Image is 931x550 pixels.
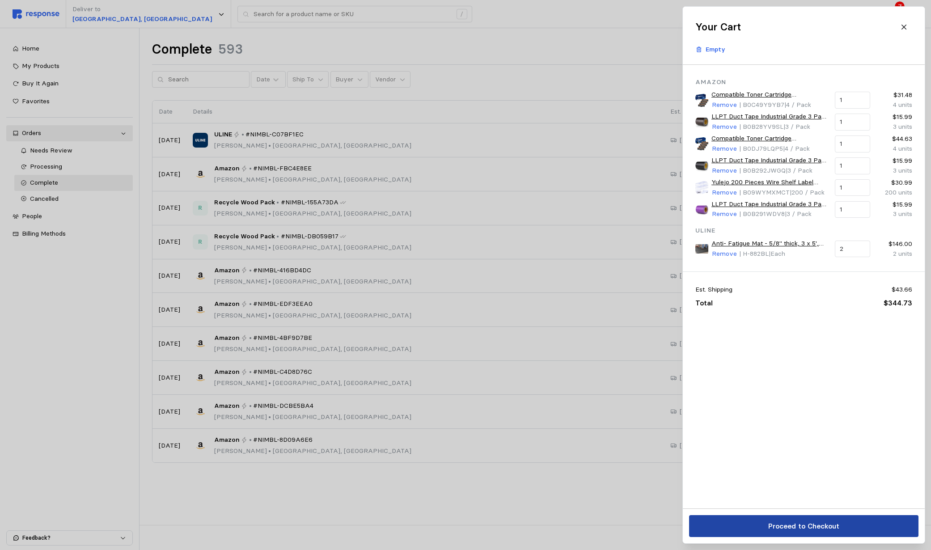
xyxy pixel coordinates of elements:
[876,239,912,249] p: $146.00
[711,239,829,249] a: Anti- Fatigue Mat - 5/8" thick, 3 x 5', Black
[739,101,784,109] span: | B0C49Y9YB7
[695,297,713,309] p: Total
[785,166,812,174] span: | 3 / Pack
[739,144,783,152] span: | B0DJ79LQP5
[712,100,737,110] p: Remove
[876,122,912,132] p: 3 units
[876,100,912,110] p: 4 units
[876,249,912,259] p: 2 units
[695,285,732,295] p: Est. Shipping
[768,520,839,532] p: Proceed to Checkout
[695,77,912,87] p: Amazon
[739,123,783,131] span: | B0B28YV9SL
[711,165,737,176] button: Remove
[695,137,708,150] img: 81Q04VDmMXL._AC_SX679_.jpg
[784,210,811,218] span: | 3 / Pack
[711,144,737,154] button: Remove
[712,144,737,154] p: Remove
[876,144,912,154] p: 4 units
[712,249,737,259] p: Remove
[840,180,865,196] input: Qty
[840,202,865,218] input: Qty
[711,156,829,165] a: LLPT Duct Tape Industrial Grade 3 Pack 2” x 35 Yards Each Roll Easy to Tear Muti-Use Colorful Bul...
[695,115,708,128] img: 71yBIANR0GL._SX522_.jpg
[711,90,829,100] a: Compatible Toner Cartridge Replacement for Brother TN660 TN-660 TN630 High Yield Work with HL-L23...
[695,20,741,34] h2: Your Cart
[739,250,768,258] span: | H-882BL
[711,209,737,220] button: Remove
[711,187,737,198] button: Remove
[876,188,912,198] p: 200 units
[739,166,785,174] span: | B0B292JWGQ
[695,181,708,194] img: 71DJ3w037wL._AC_SX466_.jpg
[739,188,789,196] span: | B09WYMXMCT
[891,285,912,295] p: $43.66
[711,199,829,209] a: LLPT Duct Tape Industrial Grade 3 Pack 2” x 35 Yards Each Roll Easy to Tear Muti-Use Bulk Fabric ...
[711,249,737,259] button: Remove
[706,45,725,55] p: Empty
[783,144,809,152] span: | 4 / Pack
[690,41,730,58] button: Empty
[783,123,810,131] span: | 3 / Pack
[876,209,912,219] p: 3 units
[840,136,865,152] input: Qty
[711,134,829,144] a: Compatible Toner Cartridge Replacement for Brother TN760 TN-760 TN730 with HL-L2350DW HL-L2370DW ...
[784,101,811,109] span: | 4 / Pack
[876,90,912,100] p: $31.48
[695,159,708,172] img: 71DNgV+iIkL._SX522_.jpg
[840,114,865,130] input: Qty
[695,242,708,255] img: H-882BL
[712,209,737,219] p: Remove
[876,112,912,122] p: $15.99
[789,188,824,196] span: | 200 / Pack
[876,200,912,210] p: $15.99
[695,203,708,216] img: 71fpWzitbmL._SX522_.jpg
[695,94,708,107] img: 71xIZLx2NaL._AC_SX679_.jpg
[840,241,865,257] input: Qty
[840,92,865,108] input: Qty
[711,122,737,132] button: Remove
[695,226,912,236] p: Uline
[876,166,912,176] p: 3 units
[883,297,912,309] p: $344.73
[689,515,918,537] button: Proceed to Checkout
[712,122,737,132] p: Remove
[876,156,912,166] p: $15.99
[876,134,912,144] p: $44.63
[768,250,785,258] span: | Each
[712,166,737,176] p: Remove
[876,178,912,188] p: $30.99
[711,178,829,187] a: Yulejo 200 Pieces Wire Shelf Label Holders Wire Label Holder Plastic Shelf Tags for Shelving Clip...
[711,100,737,110] button: Remove
[711,112,829,122] a: LLPT Duct Tape Industrial Grade 3 Pack 2” x 35 Yards Each Roll Easy to Tear Muti-Use Bulk Fabric ...
[712,188,737,198] p: Remove
[739,210,784,218] span: | B0B291WDV8
[840,158,865,174] input: Qty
